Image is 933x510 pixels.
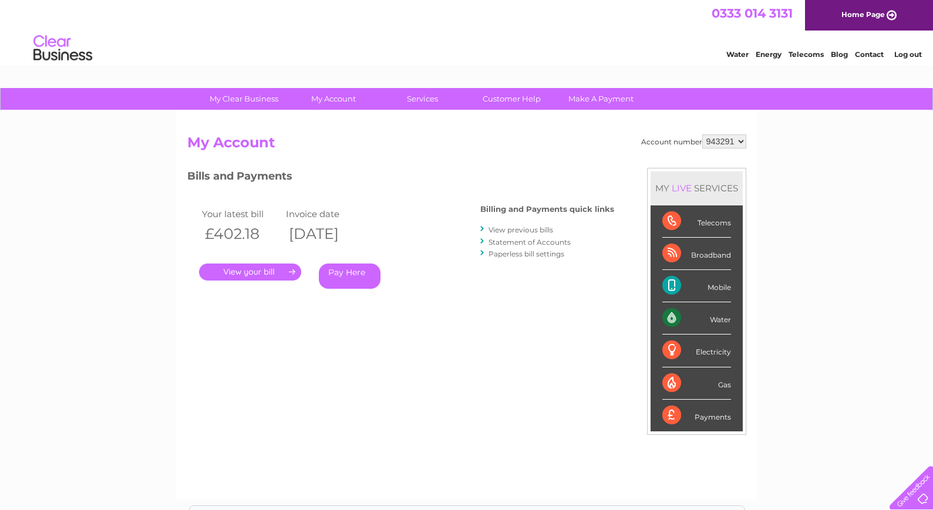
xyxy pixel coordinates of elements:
[199,206,284,222] td: Your latest bill
[662,205,731,238] div: Telecoms
[894,50,922,59] a: Log out
[641,134,746,148] div: Account number
[489,238,571,246] a: Statement of Accounts
[463,88,560,110] a: Customer Help
[283,222,368,246] th: [DATE]
[662,270,731,302] div: Mobile
[789,50,824,59] a: Telecoms
[662,302,731,335] div: Water
[669,183,694,194] div: LIVE
[756,50,782,59] a: Energy
[651,171,743,205] div: MY SERVICES
[480,205,614,214] h4: Billing and Payments quick links
[831,50,848,59] a: Blog
[374,88,471,110] a: Services
[196,88,292,110] a: My Clear Business
[726,50,749,59] a: Water
[489,225,553,234] a: View previous bills
[199,264,301,281] a: .
[553,88,649,110] a: Make A Payment
[712,6,793,21] a: 0333 014 3131
[662,367,731,400] div: Gas
[489,249,564,258] a: Paperless bill settings
[319,264,380,289] a: Pay Here
[855,50,884,59] a: Contact
[190,6,745,57] div: Clear Business is a trading name of Verastar Limited (registered in [GEOGRAPHIC_DATA] No. 3667643...
[187,134,746,157] h2: My Account
[199,222,284,246] th: £402.18
[662,400,731,431] div: Payments
[33,31,93,66] img: logo.png
[662,335,731,367] div: Electricity
[283,206,368,222] td: Invoice date
[662,238,731,270] div: Broadband
[285,88,382,110] a: My Account
[187,168,614,188] h3: Bills and Payments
